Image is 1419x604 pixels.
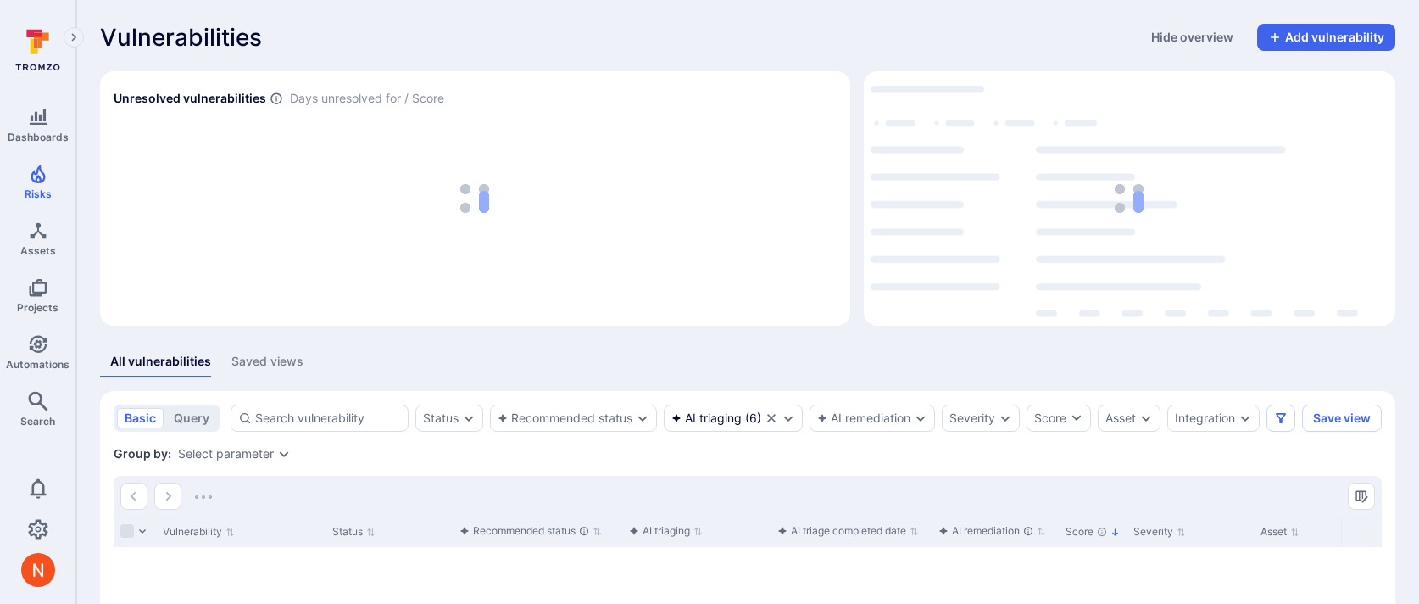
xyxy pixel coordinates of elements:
div: AI triage completed date [777,523,906,540]
button: AI triaging(6) [671,411,761,425]
img: Loading... [1115,184,1144,213]
div: Neeren Patki [21,553,55,587]
button: Manage columns [1348,483,1375,510]
button: Sort by function(){return k.createElement(fN.A,{direction:"row",alignItems:"center",gap:4},k.crea... [938,524,1046,538]
button: Integration [1175,411,1235,425]
div: The vulnerability score is based on the parameters defined in the settings [1097,527,1107,537]
button: Expand navigation menu [64,27,84,48]
button: Sort by Severity [1133,525,1186,539]
button: Sort by function(){return k.createElement(fN.A,{direction:"row",alignItems:"center",gap:4},k.crea... [777,524,919,538]
button: Sort by function(){return k.createElement(fN.A,{direction:"row",alignItems:"center",gap:4},k.crea... [629,524,703,538]
img: Loading... [195,495,212,499]
span: Vulnerabilities [100,24,262,51]
div: ( 6 ) [671,411,761,425]
button: basic [117,408,164,428]
button: Expand dropdown [636,411,649,425]
div: All vulnerabilities [110,353,211,370]
div: Saved views [231,353,303,370]
button: Asset [1105,411,1136,425]
button: Expand dropdown [1238,411,1252,425]
span: Projects [17,301,58,314]
img: ACg8ocIprwjrgDQnDsNSk9Ghn5p5-B8DpAKWoJ5Gi9syOE4K59tr4Q=s96-c [21,553,55,587]
div: Score [1034,410,1066,427]
span: Days unresolved for / Score [290,90,444,108]
span: Assets [20,244,56,257]
div: loading spinner [871,78,1388,319]
div: AI remediation [938,523,1033,540]
button: Sort by Score [1066,525,1120,539]
button: Expand dropdown [782,411,795,425]
button: Expand dropdown [1139,411,1153,425]
div: AI triaging [671,411,742,425]
div: Top integrations by vulnerabilities [864,71,1395,326]
span: Dashboards [8,131,69,143]
button: Expand dropdown [999,411,1012,425]
div: grouping parameters [178,447,291,461]
button: Save view [1302,405,1382,432]
button: Select parameter [178,447,274,461]
div: AI triaging [629,523,690,540]
button: Clear selection [765,411,778,425]
span: Number of vulnerabilities in status ‘Open’ ‘Triaged’ and ‘In process’ divided by score and scanne... [270,90,283,108]
button: Hide overview [1141,24,1244,51]
button: Expand dropdown [914,411,927,425]
button: Expand dropdown [277,447,291,461]
button: Go to the previous page [120,483,147,510]
span: Select all rows [120,524,134,538]
button: Score [1027,405,1091,432]
h2: Unresolved vulnerabilities [114,90,266,107]
button: Sort by Asset [1260,525,1299,539]
button: Severity [949,411,995,425]
span: Automations [6,358,70,371]
span: Group by: [114,445,171,462]
p: Sorted by: Highest first [1110,523,1120,541]
div: assets tabs [100,346,1395,377]
button: Sort by Status [332,525,376,539]
button: Go to the next page [154,483,181,510]
button: Expand dropdown [462,411,476,425]
button: Recommended status [498,411,632,425]
button: Sort by function(){return k.createElement(fN.A,{direction:"row",alignItems:"center",gap:4},k.crea... [459,524,602,538]
button: Sort by Vulnerability [163,525,235,539]
i: Expand navigation menu [68,31,80,45]
input: Search vulnerability [255,410,401,427]
button: query [166,408,217,428]
button: Add vulnerability [1257,24,1395,51]
span: Risks [25,187,52,200]
span: Search [20,415,55,428]
div: Recommended status [459,523,589,540]
button: Status [423,411,459,425]
button: AI remediation [817,411,910,425]
button: Filters [1266,405,1295,432]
